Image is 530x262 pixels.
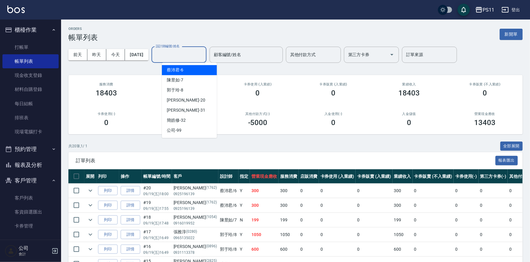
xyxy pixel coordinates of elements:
[206,185,217,191] p: (1762)
[356,184,393,198] td: 0
[86,186,95,195] button: expand row
[2,54,59,68] a: 帳單列表
[68,49,87,60] button: 前天
[152,82,213,86] h2: 店販消費
[86,201,95,210] button: expand row
[454,82,515,86] h2: 卡券販賣 (不入業績)
[174,206,217,211] p: 0925196139
[68,33,98,42] h3: 帳單列表
[319,213,356,227] td: 0
[479,184,508,198] td: 0
[303,112,364,116] h2: 入金使用(-)
[86,215,95,224] button: expand row
[356,198,393,213] td: 0
[256,89,260,97] h3: 0
[76,82,137,86] h3: 服務消費
[125,49,148,60] button: [DATE]
[218,184,239,198] td: 蔡沛君 /6
[152,112,213,116] h2: 第三方卡券(-)
[121,245,140,254] a: 詳情
[143,235,170,241] p: 09/19 (五) 16:49
[167,127,181,134] span: 公司 -99
[299,213,319,227] td: 0
[86,230,95,239] button: expand row
[473,4,497,16] button: PS11
[495,157,518,163] a: 報表匯出
[331,118,335,127] h3: 0
[2,236,59,252] button: 行銷工具
[106,49,125,60] button: 今天
[142,169,172,184] th: 帳單編號/時間
[206,199,217,206] p: (1762)
[299,198,319,213] td: 0
[250,169,279,184] th: 營業現金應收
[413,184,454,198] td: 0
[413,213,454,227] td: 0
[319,169,356,184] th: 卡券使用 (入業績)
[218,242,239,257] td: 郭于玲 /8
[239,169,250,184] th: 指定
[142,198,172,213] td: #19
[2,173,59,188] button: 客戶管理
[119,169,142,184] th: 操作
[98,186,118,196] button: 列印
[2,111,59,125] a: 排班表
[454,198,479,213] td: 0
[250,198,279,213] td: 300
[500,29,523,40] button: 新開單
[5,245,17,257] img: Person
[356,242,393,257] td: 0
[167,117,186,124] span: 簡皓修 -32
[2,191,59,205] a: 客戶列表
[2,22,59,38] button: 櫃檯作業
[84,169,97,184] th: 展開
[96,89,117,97] h3: 18403
[319,198,356,213] td: 0
[142,213,172,227] td: #18
[143,191,170,197] p: 09/19 (五) 18:00
[121,215,140,225] a: 詳情
[239,213,250,227] td: N
[500,31,523,37] a: 新開單
[454,169,479,184] th: 卡券使用(-)
[143,221,170,226] p: 09/19 (五) 17:48
[143,206,170,211] p: 09/19 (五) 17:55
[174,199,217,206] div: [PERSON_NAME]
[2,82,59,96] a: 材料自購登錄
[174,191,217,197] p: 0925196139
[239,242,250,257] td: Y
[250,184,279,198] td: 300
[2,141,59,157] button: 預約管理
[393,198,413,213] td: 300
[121,230,140,239] a: 詳情
[454,228,479,242] td: 0
[167,67,183,73] span: 蔡沛君 -6
[239,228,250,242] td: Y
[121,186,140,196] a: 詳情
[483,89,487,97] h3: 0
[2,219,59,233] a: 卡券管理
[356,169,393,184] th: 卡券販賣 (入業績)
[393,242,413,257] td: 600
[186,229,197,235] p: (0280)
[413,228,454,242] td: 0
[279,228,299,242] td: 1050
[407,118,411,127] h3: 0
[142,242,172,257] td: #16
[167,107,205,113] span: [PERSON_NAME] -31
[279,184,299,198] td: 300
[387,50,397,59] button: Open
[279,198,299,213] td: 300
[378,112,440,116] h2: 入金儲值
[319,242,356,257] td: 0
[239,198,250,213] td: Y
[167,77,183,83] span: 陳昱如 -7
[356,213,393,227] td: 0
[454,213,479,227] td: 0
[250,213,279,227] td: 199
[454,184,479,198] td: 0
[98,245,118,254] button: 列印
[479,228,508,242] td: 0
[2,97,59,111] a: 每日結帳
[174,250,217,255] p: 0931113378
